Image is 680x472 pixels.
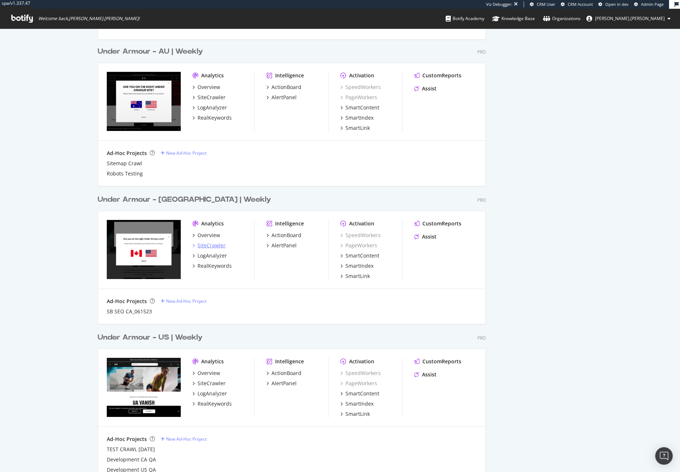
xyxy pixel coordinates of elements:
[266,84,301,91] a: ActionBoard
[198,400,232,407] div: RealKeywords
[561,1,593,7] a: CRM Account
[340,84,381,91] div: SpeedWorkers
[349,72,374,79] div: Activation
[345,390,379,397] div: SmartContent
[201,358,224,365] div: Analytics
[271,242,297,249] div: AlertPanel
[345,400,374,407] div: SmartIndex
[98,194,274,205] a: Under Armour - [GEOGRAPHIC_DATA] | Weekly
[266,380,297,387] a: AlertPanel
[345,262,374,270] div: SmartIndex
[107,456,156,463] a: Development CA QA
[446,9,484,28] a: Botify Academy
[345,410,370,418] div: SmartLink
[422,233,437,240] div: Assist
[201,72,224,79] div: Analytics
[349,220,374,227] div: Activation
[192,84,220,91] a: Overview
[271,380,297,387] div: AlertPanel
[340,380,377,387] a: PageWorkers
[414,220,461,227] a: CustomReports
[446,15,484,22] div: Botify Academy
[198,94,226,101] div: SiteCrawler
[537,1,555,7] span: CRM User
[192,400,232,407] a: RealKeywords
[271,232,301,239] div: ActionBoard
[340,370,381,377] a: SpeedWorkers
[477,335,486,341] div: Pro
[198,370,220,377] div: Overview
[198,104,227,111] div: LogAnalyzer
[166,298,207,304] div: New Ad-Hoc Project
[422,358,461,365] div: CustomReports
[192,104,227,111] a: LogAnalyzer
[107,72,181,131] img: underarmour.com.au
[38,16,140,22] span: Welcome back, [PERSON_NAME].[PERSON_NAME] !
[345,114,374,121] div: SmartIndex
[340,262,374,270] a: SmartIndex
[271,94,297,101] div: AlertPanel
[492,9,535,28] a: Knowledge Base
[192,252,227,259] a: LogAnalyzer
[414,358,461,365] a: CustomReports
[634,1,664,7] a: Admin Page
[414,371,437,378] a: Assist
[414,85,437,92] a: Assist
[340,114,374,121] a: SmartIndex
[340,410,370,418] a: SmartLink
[275,220,304,227] div: Intelligence
[107,446,155,453] a: TEST CRAWL [DATE]
[345,272,370,280] div: SmartLink
[530,1,555,7] a: CRM User
[192,390,227,397] a: LogAnalyzer
[198,252,227,259] div: LogAnalyzer
[107,150,147,157] div: Ad-Hoc Projects
[477,49,486,55] div: Pro
[98,46,203,57] div: Under Armour - AU | Weekly
[198,262,232,270] div: RealKeywords
[340,400,374,407] a: SmartIndex
[340,232,381,239] a: SpeedWorkers
[192,232,220,239] a: Overview
[271,84,301,91] div: ActionBoard
[655,447,673,465] div: Open Intercom Messenger
[340,390,379,397] a: SmartContent
[198,114,232,121] div: RealKeywords
[107,308,152,315] a: SB SEO CA_061523
[198,84,220,91] div: Overview
[266,242,297,249] a: AlertPanel
[107,170,143,177] a: Robots Testing
[266,232,301,239] a: ActionBoard
[275,358,304,365] div: Intelligence
[543,15,581,22] div: Organizations
[414,233,437,240] a: Assist
[422,371,437,378] div: Assist
[266,94,297,101] a: AlertPanel
[340,242,377,249] a: PageWorkers
[192,114,232,121] a: RealKeywords
[198,380,226,387] div: SiteCrawler
[492,15,535,22] div: Knowledge Base
[340,94,377,101] a: PageWorkers
[166,150,207,156] div: New Ad-Hoc Project
[192,380,226,387] a: SiteCrawler
[198,232,220,239] div: Overview
[422,72,461,79] div: CustomReports
[192,262,232,270] a: RealKeywords
[414,72,461,79] a: CustomReports
[161,150,207,156] a: New Ad-Hoc Project
[340,252,379,259] a: SmartContent
[192,94,226,101] a: SiteCrawler
[201,220,224,227] div: Analytics
[107,436,147,443] div: Ad-Hoc Projects
[568,1,593,7] span: CRM Account
[271,370,301,377] div: ActionBoard
[107,358,181,417] img: www.underarmour.com/en-us
[349,358,374,365] div: Activation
